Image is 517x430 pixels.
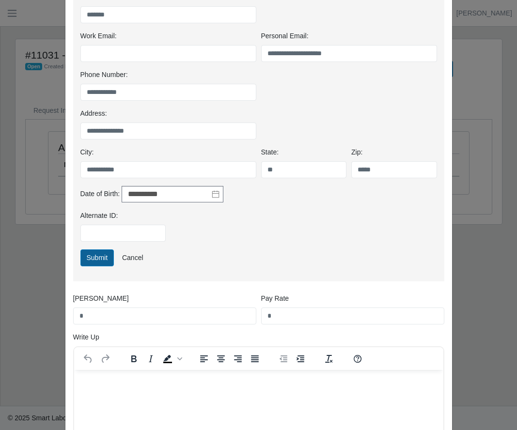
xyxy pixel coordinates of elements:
label: [PERSON_NAME] [73,293,129,304]
label: Write Up [73,332,99,342]
button: Help [349,352,366,366]
body: Rich Text Area. Press ALT-0 for help. [8,8,361,18]
button: Align right [230,352,246,366]
label: Date of Birth: [80,189,120,199]
button: Bold [125,352,142,366]
button: Increase indent [292,352,309,366]
button: Align left [196,352,212,366]
label: Zip: [351,147,362,157]
label: City: [80,147,94,157]
button: Decrease indent [275,352,292,366]
button: Undo [80,352,96,366]
button: Justify [247,352,263,366]
button: Italic [142,352,159,366]
label: State: [261,147,279,157]
label: Address: [80,108,107,119]
label: Work Email: [80,31,117,41]
label: Personal Email: [261,31,309,41]
label: Alternate ID: [80,211,118,221]
label: Phone Number: [80,70,128,80]
button: Redo [97,352,113,366]
button: Submit [80,249,114,266]
label: Pay Rate [261,293,289,304]
a: Cancel [116,249,150,266]
div: Background color Black [159,352,184,366]
button: Align center [213,352,229,366]
button: Clear formatting [321,352,337,366]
